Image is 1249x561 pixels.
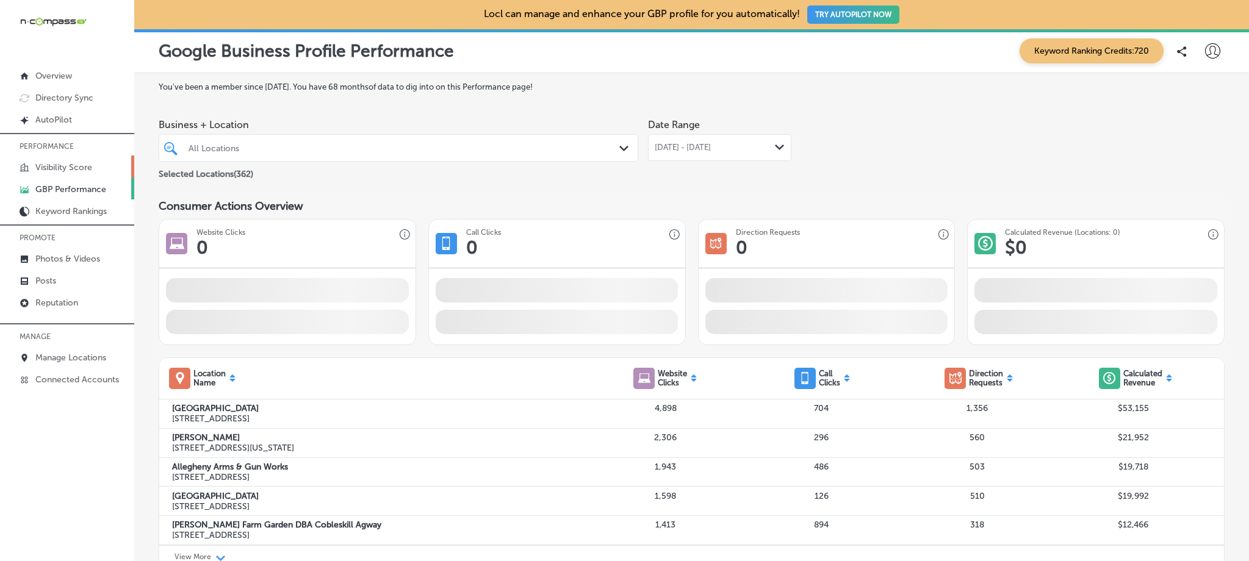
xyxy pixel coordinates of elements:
p: Directory Sync [35,93,93,103]
p: 1,598 [588,491,744,501]
p: Google Business Profile Performance [159,41,454,61]
p: AutoPilot [35,115,72,125]
h3: Direction Requests [736,228,800,237]
p: [STREET_ADDRESS][US_STATE] [172,443,588,453]
p: Website Clicks [658,369,687,387]
h3: Call Clicks [466,228,501,237]
span: Keyword Ranking Credits: 720 [1020,38,1164,63]
p: Connected Accounts [35,374,119,385]
p: $12,466 [1056,520,1212,530]
p: 1,413 [588,520,744,530]
p: 503 [899,462,1056,472]
label: [GEOGRAPHIC_DATA] [172,403,588,413]
span: Consumer Actions Overview [159,199,303,213]
h1: 0 [466,237,478,259]
label: [PERSON_NAME] [172,432,588,443]
label: Allegheny Arms & Gun Works [172,462,588,472]
p: 126 [744,491,900,501]
label: [GEOGRAPHIC_DATA] [172,491,588,501]
p: 296 [744,432,900,443]
h3: Website Clicks [196,228,245,237]
p: 704 [744,403,900,413]
p: 894 [744,520,900,530]
p: $19,718 [1056,462,1212,472]
p: 318 [899,520,1056,530]
p: 560 [899,432,1056,443]
label: You've been a member since [DATE] . You have 68 months of data to dig into on this Performance page! [159,82,1225,91]
h1: 0 [736,237,747,259]
p: [STREET_ADDRESS] [172,472,588,482]
h1: $ 0 [1005,237,1027,259]
p: 486 [744,462,900,472]
p: View More [175,552,211,561]
p: GBP Performance [35,184,106,195]
p: Overview [35,71,72,81]
p: 4,898 [588,403,744,413]
p: $21,952 [1056,432,1212,443]
p: [STREET_ADDRESS] [172,413,588,424]
h3: Calculated Revenue (Locations: 0) [1005,228,1120,237]
h1: 0 [196,237,208,259]
p: Calculated Revenue [1123,369,1162,387]
p: $19,992 [1056,491,1212,501]
p: [STREET_ADDRESS] [172,501,588,512]
p: 1,943 [588,462,744,472]
p: 510 [899,491,1056,501]
label: Date Range [648,119,700,130]
p: Reputation [35,298,78,308]
p: 2,306 [588,432,744,443]
p: Direction Requests [969,369,1003,387]
img: 660ab0bf-5cc7-4cb8-ba1c-48b5ae0f18e60NCTV_CLogo_TV_Black_-500x88.png [20,16,87,27]
p: Visibility Score [35,162,92,173]
p: $53,155 [1056,403,1212,413]
p: Location Name [193,369,226,387]
p: Keyword Rankings [35,206,107,216]
div: All Locations [189,143,621,153]
p: Selected Locations ( 362 ) [159,164,253,179]
label: [PERSON_NAME] Farm Garden DBA Cobleskill Agway [172,520,588,530]
p: Photos & Videos [35,254,100,264]
button: TRY AUTOPILOT NOW [807,5,899,24]
p: Posts [35,276,56,286]
span: Business + Location [159,119,638,130]
p: Call Clicks [819,369,840,387]
p: Manage Locations [35,352,106,363]
p: 1,356 [899,403,1056,413]
span: [DATE] - [DATE] [655,143,711,152]
p: [STREET_ADDRESS] [172,530,588,540]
